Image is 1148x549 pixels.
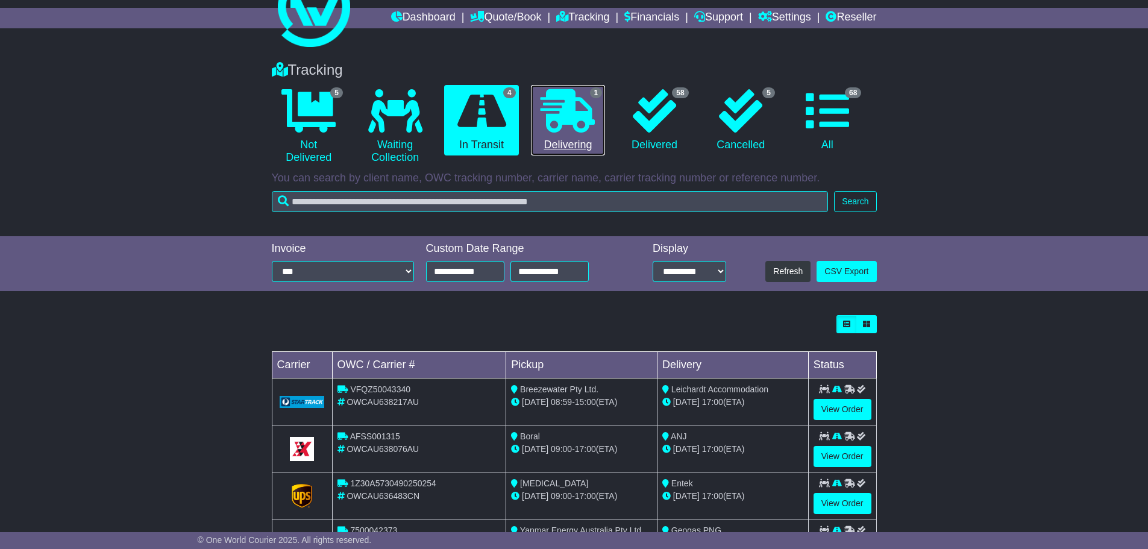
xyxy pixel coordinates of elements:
div: - (ETA) [511,396,652,409]
span: Yanmar Energy Australia Pty Ltd [520,525,641,535]
img: GetCarrierServiceLogo [290,437,314,461]
a: Tracking [556,8,609,28]
span: 4 [503,87,516,98]
p: You can search by client name, OWC tracking number, carrier name, carrier tracking number or refe... [272,172,877,185]
button: Refresh [765,261,811,282]
div: (ETA) [662,443,803,456]
a: Financials [624,8,679,28]
span: 08:59 [551,397,572,407]
span: [MEDICAL_DATA] [520,478,588,488]
a: View Order [814,493,871,514]
span: 15:00 [575,397,596,407]
a: Reseller [826,8,876,28]
a: Settings [758,8,811,28]
span: 09:00 [551,491,572,501]
span: Breezewater Pty Ltd. [520,384,598,394]
a: 68 All [790,85,864,156]
span: 5 [762,87,775,98]
div: - (ETA) [511,443,652,456]
span: 17:00 [702,444,723,454]
span: 09:00 [551,444,572,454]
span: Geogas PNG [671,525,721,535]
td: Carrier [272,352,332,378]
a: 5 Not Delivered [272,85,346,169]
span: 1Z30A5730490250254 [350,478,436,488]
span: 1 [590,87,603,98]
a: 1 Delivering [531,85,605,156]
span: Entek [671,478,693,488]
a: CSV Export [817,261,876,282]
a: Waiting Collection [358,85,432,169]
a: 5 Cancelled [704,85,778,156]
span: OWCAU638217AU [347,397,419,407]
div: Tracking [266,61,883,79]
span: [DATE] [673,397,700,407]
td: Status [808,352,876,378]
span: 7500042373 [350,525,397,535]
td: OWC / Carrier # [332,352,506,378]
button: Search [834,191,876,212]
a: Quote/Book [470,8,541,28]
span: VFQZ50043340 [350,384,410,394]
td: Delivery [657,352,808,378]
span: Boral [520,431,540,441]
span: © One World Courier 2025. All rights reserved. [198,535,372,545]
span: OWCAU636483CN [347,491,419,501]
div: (ETA) [662,490,803,503]
span: Leichardt Accommodation [671,384,768,394]
div: (ETA) [662,396,803,409]
span: 17:00 [575,491,596,501]
span: 68 [845,87,861,98]
span: [DATE] [673,491,700,501]
a: 58 Delivered [617,85,691,156]
img: GetCarrierServiceLogo [280,396,325,408]
span: 5 [330,87,343,98]
div: - (ETA) [511,490,652,503]
img: GetCarrierServiceLogo [292,484,312,508]
span: 58 [672,87,688,98]
div: Custom Date Range [426,242,619,256]
span: AFSS001315 [350,431,400,441]
a: 4 In Transit [444,85,518,156]
span: 17:00 [702,397,723,407]
span: [DATE] [522,491,548,501]
a: View Order [814,446,871,467]
td: Pickup [506,352,657,378]
div: Display [653,242,726,256]
a: Dashboard [391,8,456,28]
span: [DATE] [522,397,548,407]
span: ANJ [671,431,686,441]
div: Invoice [272,242,414,256]
span: 17:00 [702,491,723,501]
span: OWCAU638076AU [347,444,419,454]
span: [DATE] [522,444,548,454]
a: View Order [814,399,871,420]
span: [DATE] [673,444,700,454]
a: Support [694,8,743,28]
span: 17:00 [575,444,596,454]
